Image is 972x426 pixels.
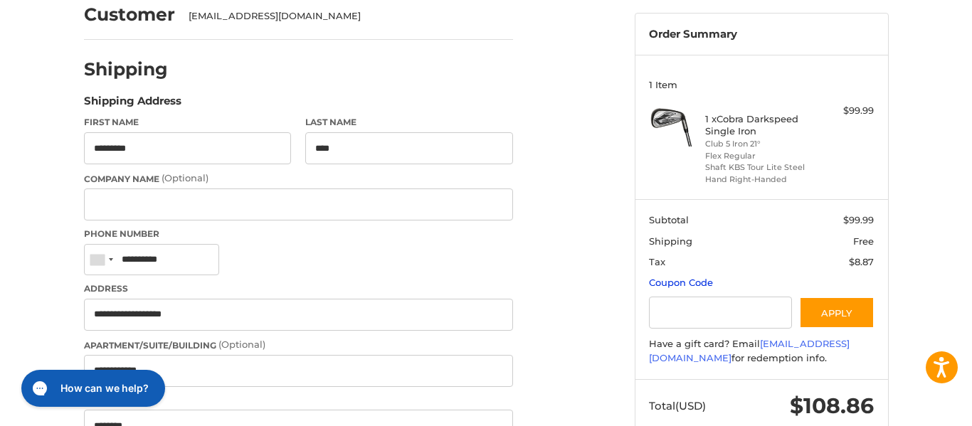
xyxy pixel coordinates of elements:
[649,79,874,90] h3: 1 Item
[799,297,875,329] button: Apply
[649,337,874,365] div: Have a gift card? Email for redemption info.
[305,116,513,129] label: Last Name
[855,388,972,426] iframe: Google Customer Reviews
[218,339,265,350] small: (Optional)
[649,214,689,225] span: Subtotal
[705,113,814,137] h4: 1 x Cobra Darkspeed Single Iron
[162,172,208,183] small: (Optional)
[84,394,513,407] label: City
[649,399,706,412] span: Total (USD)
[705,161,814,174] li: Shaft KBS Tour Lite Steel
[84,338,513,352] label: Apartment/Suite/Building
[649,235,692,247] span: Shipping
[649,277,713,288] a: Coupon Code
[649,297,792,329] input: Gift Certificate or Coupon Code
[84,93,181,116] legend: Shipping Address
[818,104,874,118] div: $99.99
[84,171,513,186] label: Company Name
[649,338,850,363] a: [EMAIL_ADDRESS][DOMAIN_NAME]
[84,116,292,129] label: First Name
[705,138,814,150] li: Club 5 Iron 21°
[84,282,513,295] label: Address
[705,174,814,186] li: Hand Right-Handed
[84,58,168,80] h2: Shipping
[849,256,874,267] span: $8.87
[649,28,874,41] h3: Order Summary
[843,214,874,225] span: $99.99
[790,393,874,419] span: $108.86
[189,9,499,23] div: [EMAIL_ADDRESS][DOMAIN_NAME]
[853,235,874,247] span: Free
[14,365,169,412] iframe: Gorgias live chat messenger
[705,150,814,162] li: Flex Regular
[84,228,513,240] label: Phone Number
[649,256,665,267] span: Tax
[84,4,175,26] h2: Customer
